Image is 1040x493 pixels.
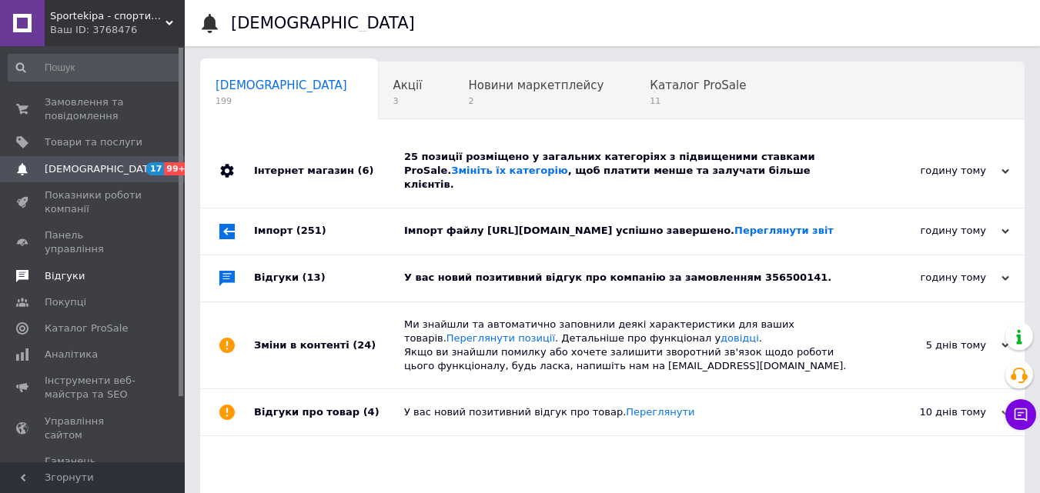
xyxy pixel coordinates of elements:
span: (13) [303,271,326,283]
div: У вас новий позитивний відгук про товар. [404,405,855,419]
div: 10 днів тому [855,405,1009,419]
span: Новини маркетплейсу [468,78,604,92]
span: Показники роботи компанії [45,188,142,216]
div: Відгуки [254,255,404,301]
span: 2 [468,95,604,107]
a: Змініть їх категорію [451,165,567,176]
span: Покупці [45,295,86,309]
a: Переглянути [626,406,694,418]
span: 3 [393,95,423,107]
a: Переглянути позиції [446,332,555,344]
span: Товари та послуги [45,135,142,149]
span: (4) [363,406,380,418]
span: Sportekipa - спортивні товари [50,9,166,23]
span: Каталог ProSale [650,78,746,92]
span: Акції [393,78,423,92]
span: Інструменти веб-майстра та SEO [45,374,142,401]
span: (251) [296,225,326,236]
input: Пошук [8,54,182,82]
div: Ми знайшли та автоматично заповнили деякі характеристики для ваших товарів. . Детальніше про функ... [404,318,855,374]
span: (24) [353,339,376,351]
div: Зміни в контенті [254,302,404,389]
div: Ваш ID: 3768476 [50,23,185,37]
span: Управління сайтом [45,415,142,442]
div: 25 позиції розміщено у загальних категоріях з підвищеними ставками ProSale. , щоб платити менше т... [404,150,855,192]
div: Інтернет магазин [254,135,404,208]
span: Відгуки [45,269,85,283]
span: Гаманець компанії [45,455,142,482]
div: годину тому [855,224,1009,238]
span: [DEMOGRAPHIC_DATA] [216,78,347,92]
span: (6) [357,165,373,176]
div: У вас новий позитивний відгук про компанію за замовленням 356500141. [404,271,855,285]
span: [DEMOGRAPHIC_DATA] [45,162,159,176]
span: Панель управління [45,228,142,256]
span: 11 [650,95,746,107]
span: Аналітика [45,348,98,361]
div: Імпорт файлу [URL][DOMAIN_NAME] успішно завершено. [404,224,855,238]
div: Відгуки про товар [254,389,404,435]
span: 17 [146,162,164,175]
div: годину тому [855,271,1009,285]
div: Імпорт [254,208,404,255]
div: годину тому [855,164,1009,178]
span: Замовлення та повідомлення [45,95,142,123]
button: Чат з покупцем [1005,399,1036,430]
span: 199 [216,95,347,107]
span: Каталог ProSale [45,321,128,335]
a: Переглянути звіт [734,225,834,236]
a: довідці [721,332,759,344]
div: 5 днів тому [855,338,1009,352]
h1: [DEMOGRAPHIC_DATA] [231,14,415,32]
span: 99+ [164,162,189,175]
